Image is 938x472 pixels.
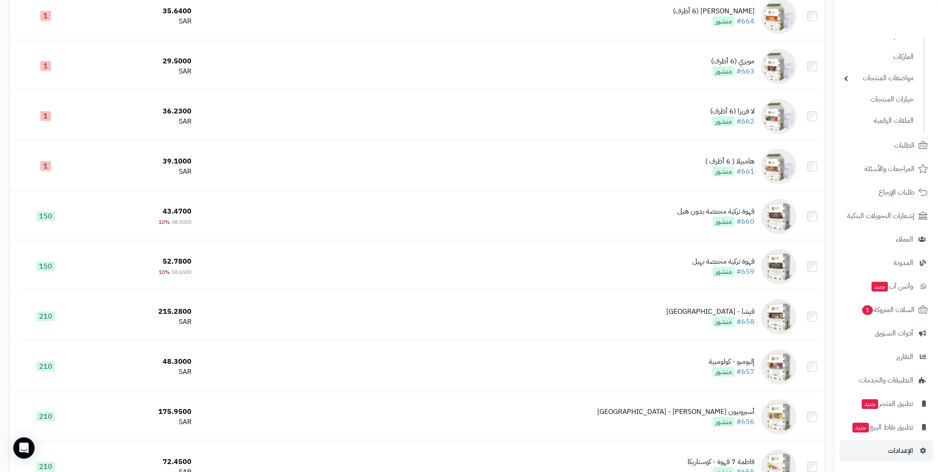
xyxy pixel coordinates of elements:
div: [PERSON_NAME] (6 أظرف) [673,6,754,16]
span: طلبات الإرجاع [879,186,915,199]
span: 1 [40,161,51,171]
img: قهوة تركية مختصة بهيل [761,249,797,285]
a: العملاء [840,229,933,250]
span: العملاء [896,233,913,246]
span: 58.6500 [172,268,192,276]
a: خيارات المنتجات [840,90,918,109]
div: 72.4500 [85,457,192,467]
div: لا فريزا (6 أظرف) [710,106,754,117]
span: منشور [713,167,735,176]
a: المراجعات والأسئلة [840,158,933,179]
span: جديد [872,282,888,292]
span: جديد [862,399,878,409]
span: منشور [713,66,735,76]
a: التقارير [840,346,933,367]
img: هامبيلا ( 6 أظرف ) [761,149,797,184]
div: 39.1000 [85,156,192,167]
div: SAR [85,367,192,377]
span: الإعدادات [888,445,913,457]
span: المراجعات والأسئلة [864,163,915,175]
img: أسبرونيون باشن - كولومبيا [761,399,797,435]
img: مويزي (6 أظرف) [761,49,797,84]
div: 35.6400 [85,6,192,16]
span: تطبيق نقاط البيع [852,421,913,433]
img: قهوة تركية مختصة بدون هيل [761,199,797,234]
div: قيشا - [GEOGRAPHIC_DATA] [666,307,754,317]
div: مويزي (6 أظرف) [711,56,754,66]
div: SAR [85,117,192,127]
a: #658 [736,316,754,327]
img: لا فريزا (6 أظرف) [761,99,797,134]
a: السلات المتروكة1 [840,299,933,320]
a: طلبات الإرجاع [840,182,933,203]
div: 215.2800 [85,307,192,317]
a: المدونة [840,252,933,273]
div: SAR [85,167,192,177]
a: #657 [736,367,754,377]
span: 150 [36,211,55,221]
div: إلبومبو - كولومبية [709,357,754,367]
a: وآتس آبجديد [840,276,933,297]
span: السلات المتروكة [861,304,915,316]
span: 1 [862,305,873,315]
div: قهوة تركية مختصة بدون هيل [677,207,754,217]
a: #661 [736,166,754,177]
div: SAR [85,417,192,427]
span: إشعارات التحويلات البنكية [847,210,915,222]
span: منشور [713,417,735,427]
a: الإعدادات [840,440,933,461]
a: تطبيق نقاط البيعجديد [840,417,933,438]
span: 1 [40,61,51,71]
span: جديد [852,423,869,433]
span: 210 [36,412,55,421]
a: #662 [736,116,754,127]
span: 52.7800 [163,256,192,267]
div: SAR [85,16,192,27]
div: 48.3000 [85,357,192,367]
span: 210 [36,462,55,472]
span: المدونة [894,257,913,269]
div: فاطمة 7 قهوة - كوستاريكا [688,457,754,467]
span: 10% [159,268,170,276]
span: منشور [713,117,735,126]
a: #659 [736,266,754,277]
a: تطبيق المتجرجديد [840,393,933,414]
a: الملفات الرقمية [840,111,918,130]
a: الماركات [840,47,918,66]
a: #663 [736,66,754,77]
span: أدوات التسويق [875,327,913,339]
span: 210 [36,362,55,371]
span: التقارير [896,351,913,363]
span: منشور [713,367,735,377]
span: 150 [36,261,55,271]
a: #660 [736,216,754,227]
img: إلبومبو - كولومبية [761,349,797,385]
span: 10% [159,218,170,226]
div: SAR [85,66,192,77]
span: 43.4700 [163,206,192,217]
span: وآتس آب [871,280,913,293]
a: الطلبات [840,135,933,156]
div: 29.5000 [85,56,192,66]
a: إشعارات التحويلات البنكية [840,205,933,226]
a: أدوات التسويق [840,323,933,344]
span: 1 [40,11,51,21]
a: التطبيقات والخدمات [840,370,933,391]
span: 1 [40,111,51,121]
div: SAR [85,317,192,327]
span: منشور [713,317,735,327]
a: #664 [736,16,754,27]
span: تطبيق المتجر [861,398,913,410]
span: 48.3000 [172,218,192,226]
span: 210 [36,312,55,321]
span: منشور [713,267,735,277]
span: الطلبات [894,139,915,152]
img: قيشا - كولومبيا [761,299,797,335]
div: Open Intercom Messenger [13,437,35,459]
div: هامبيلا ( 6 أظرف ) [705,156,754,167]
a: مواصفات المنتجات [840,69,918,88]
div: 36.2300 [85,106,192,117]
a: #656 [736,417,754,427]
div: 175.9500 [85,407,192,417]
div: قهوة تركية مختصة بهيل [692,257,754,267]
